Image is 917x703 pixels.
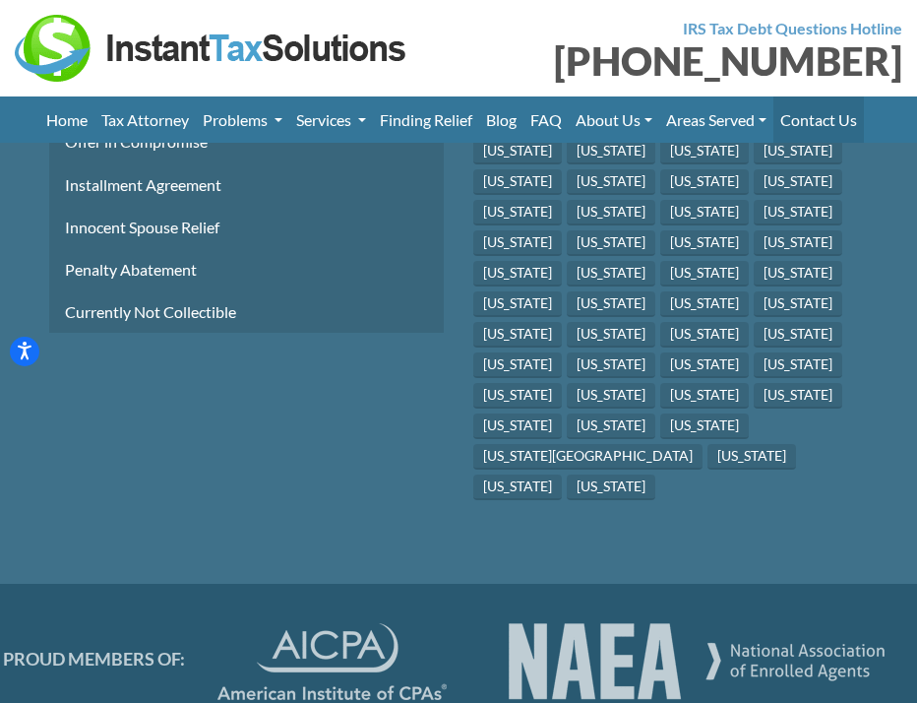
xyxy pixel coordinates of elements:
a: [US_STATE] [473,352,562,378]
a: [US_STATE] [660,383,749,409]
span: PROUD MEMBERS OF: [3,648,185,670]
a: [US_STATE] [473,200,562,225]
a: [US_STATE][GEOGRAPHIC_DATA] [473,444,703,470]
a: [US_STATE] [754,230,842,256]
a: [US_STATE] [473,230,562,256]
a: [US_STATE] [473,291,562,317]
a: [US_STATE] [754,383,842,409]
a: Tax Attorney [94,96,196,143]
a: [US_STATE] [473,414,562,439]
a: Home [39,96,94,143]
a: Finding Relief [373,96,479,143]
a: [US_STATE] [567,169,655,195]
div: [PHONE_NUMBER] [473,41,902,81]
a: [US_STATE] [473,475,562,500]
a: [US_STATE] [754,200,842,225]
a: Contact Us [773,96,864,143]
a: [US_STATE] [473,169,562,195]
a: Services [289,96,373,143]
a: [US_STATE] [754,169,842,195]
a: [US_STATE] [567,230,655,256]
a: [US_STATE] [473,383,562,409]
a: Installment Agreement [49,163,444,206]
a: Currently Not Collectible [49,290,444,333]
a: [US_STATE] [660,352,749,378]
a: [US_STATE] [567,261,655,287]
a: [US_STATE] [660,230,749,256]
img: AICPA Logo [509,623,885,700]
a: [US_STATE] [754,322,842,348]
a: [US_STATE] [567,352,655,378]
a: Innocent Spouse Relief [49,206,444,248]
a: [US_STATE] [754,139,842,164]
a: Penalty Abatement [49,248,444,290]
a: FAQ [523,96,569,143]
a: Blog [479,96,523,143]
a: [US_STATE] [660,139,749,164]
a: Problems [196,96,289,143]
a: [US_STATE] [473,139,562,164]
a: Areas Served [659,96,773,143]
a: [US_STATE] [754,261,842,287]
a: [US_STATE] [473,261,562,287]
a: [US_STATE] [567,322,655,348]
a: [US_STATE] [660,200,749,225]
a: [US_STATE] [660,322,749,348]
a: [US_STATE] [660,261,749,287]
a: [US_STATE] [754,352,842,378]
a: [US_STATE] [567,139,655,164]
a: [US_STATE] [707,444,796,470]
a: [US_STATE] [567,291,655,317]
a: [US_STATE] [567,383,655,409]
a: [US_STATE] [567,200,655,225]
img: AICPA Logo [217,623,447,700]
a: About Us [569,96,659,143]
a: [US_STATE] [473,322,562,348]
a: [US_STATE] [660,169,749,195]
a: [US_STATE] [567,475,655,500]
a: Instant Tax Solutions Logo [15,36,408,55]
a: [US_STATE] [567,414,655,439]
strong: IRS Tax Debt Questions Hotline [683,19,902,37]
a: [US_STATE] [660,291,749,317]
img: Instant Tax Solutions Logo [15,15,408,82]
a: [US_STATE] [660,414,749,439]
a: [US_STATE] [754,291,842,317]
